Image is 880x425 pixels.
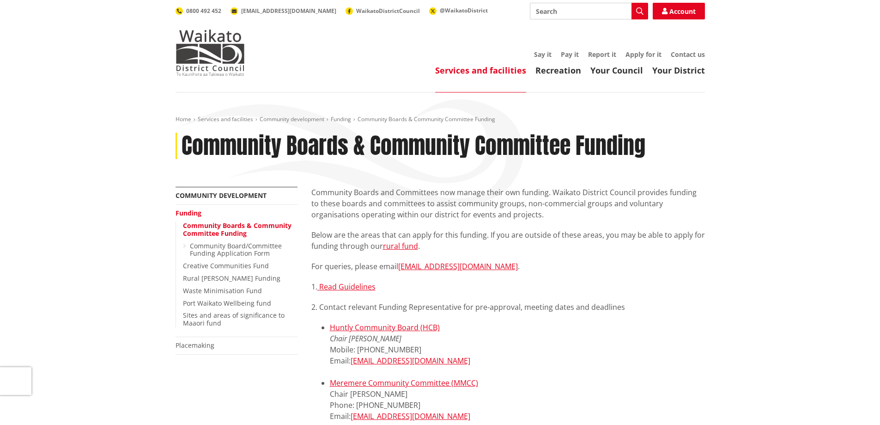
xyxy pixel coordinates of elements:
span: 0800 492 452 [186,7,221,15]
a: Placemaking [176,341,214,350]
a: Huntly Community Board (HCB) [330,322,440,333]
a: Report it [588,50,616,59]
p: Below are the areas that can apply for this funding. If you are outside of these areas, you may b... [311,229,705,252]
a: Account [653,3,705,19]
a: [EMAIL_ADDRESS][DOMAIN_NAME] [351,411,470,421]
a: Community development [176,191,267,200]
nav: breadcrumb [176,116,705,123]
a: Funding [331,115,351,123]
a: Creative Communities Fund [183,261,269,270]
p: 2. Contact relevant Funding Representative for pre-approval, meeting dates and deadlines [311,302,705,313]
p: 1. [311,281,705,292]
a: Apply for it [625,50,662,59]
a: Your Council [590,65,643,76]
span: @WaikatoDistrict [440,6,488,14]
input: Search input [530,3,648,19]
a: Pay it [561,50,579,59]
a: Say it [534,50,552,59]
a: Home [176,115,191,123]
a: Meremere Community Committee (MMCC) [330,378,478,388]
h1: Community Boards & Community Committee Funding [182,133,645,160]
a: Port Waikato Wellbeing fund [183,299,271,308]
span: Community Boards & Community Committee Funding [358,115,495,123]
a: WaikatoDistrictCouncil [346,7,420,15]
a: Funding [176,209,201,217]
li: Mobile: [PHONE_NUMBER] Email: [330,322,705,377]
a: Sites and areas of significance to Maaori fund [183,311,285,327]
a: Rural [PERSON_NAME] Funding [183,274,280,283]
a: Community Boards & Community Committee Funding [183,221,291,238]
a: [EMAIL_ADDRESS][DOMAIN_NAME] [231,7,336,15]
span: WaikatoDistrictCouncil [356,7,420,15]
p: Community Boards and Committees now manage their own funding. Waikato District Council provides f... [311,187,705,220]
a: [EMAIL_ADDRESS][DOMAIN_NAME] [398,261,518,271]
a: Services and facilities [435,65,526,76]
a: rural fund [383,241,418,251]
span: [EMAIL_ADDRESS][DOMAIN_NAME] [241,7,336,15]
a: @WaikatoDistrict [429,6,488,14]
a: Contact us [671,50,705,59]
a: 0800 492 452 [176,7,221,15]
em: Chair [PERSON_NAME] [330,333,401,344]
a: Your District [652,65,705,76]
a: Community Board/Committee Funding Application Form [190,241,282,258]
li: Chair [PERSON_NAME] Phone: [PHONE_NUMBER] Email: [330,377,705,422]
a: Recreation [535,65,581,76]
img: Waikato District Council - Te Kaunihera aa Takiwaa o Waikato [176,30,245,76]
a: Services and facilities [198,115,253,123]
a: Community development [260,115,324,123]
a: [EMAIL_ADDRESS][DOMAIN_NAME] [351,356,470,366]
a: Read Guidelines [319,282,376,292]
p: For queries, please email . [311,261,705,272]
a: Waste Minimisation Fund [183,286,262,295]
